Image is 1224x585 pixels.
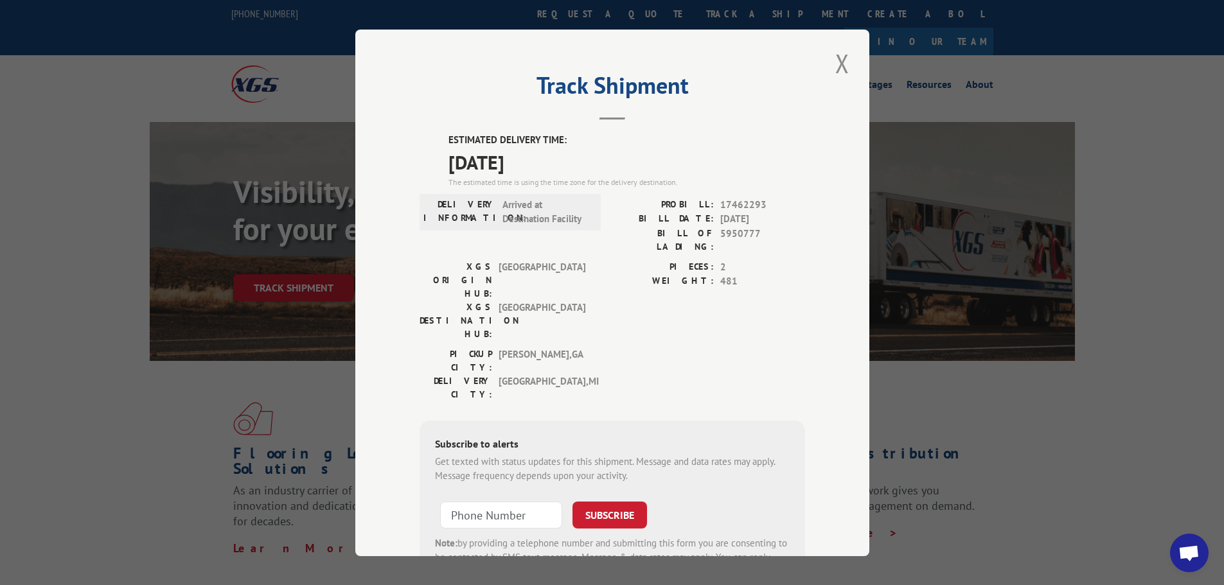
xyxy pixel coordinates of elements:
[448,133,805,148] label: ESTIMATED DELIVERY TIME:
[448,147,805,176] span: [DATE]
[435,536,790,579] div: by providing a telephone number and submitting this form you are consenting to be contacted by SM...
[448,176,805,188] div: The estimated time is using the time zone for the delivery destination.
[612,197,714,212] label: PROBILL:
[499,259,585,300] span: [GEOGRAPHIC_DATA]
[502,197,589,226] span: Arrived at Destination Facility
[720,226,805,253] span: 5950777
[423,197,496,226] label: DELIVERY INFORMATION:
[420,76,805,101] h2: Track Shipment
[499,374,585,401] span: [GEOGRAPHIC_DATA] , MI
[831,46,853,81] button: Close modal
[420,374,492,401] label: DELIVERY CITY:
[720,259,805,274] span: 2
[499,347,585,374] span: [PERSON_NAME] , GA
[420,259,492,300] label: XGS ORIGIN HUB:
[720,212,805,227] span: [DATE]
[499,300,585,340] span: [GEOGRAPHIC_DATA]
[435,536,457,548] strong: Note:
[435,435,790,454] div: Subscribe to alerts
[420,347,492,374] label: PICKUP CITY:
[572,501,647,528] button: SUBSCRIBE
[420,300,492,340] label: XGS DESTINATION HUB:
[720,274,805,289] span: 481
[435,454,790,483] div: Get texted with status updates for this shipment. Message and data rates may apply. Message frequ...
[612,274,714,289] label: WEIGHT:
[1170,534,1209,572] a: Open chat
[440,501,562,528] input: Phone Number
[720,197,805,212] span: 17462293
[612,226,714,253] label: BILL OF LADING:
[612,259,714,274] label: PIECES:
[612,212,714,227] label: BILL DATE:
